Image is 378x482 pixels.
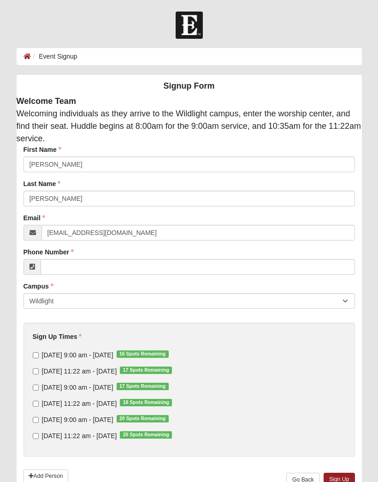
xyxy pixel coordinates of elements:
[10,95,369,145] div: Welcoming individuals as they arrive to the Wildlight campus, enter the worship center, and find ...
[24,145,61,154] label: First Name
[24,179,61,188] label: Last Name
[33,385,39,391] input: [DATE] 9:00 am - [DATE]17 Spots Remaining
[17,96,76,106] strong: Welcome Team
[120,431,172,439] span: 20 Spots Remaining
[176,12,203,39] img: Church of Eleven22 Logo
[42,400,117,407] span: [DATE] 11:22 am - [DATE]
[33,368,39,374] input: [DATE] 11:22 am - [DATE]17 Spots Remaining
[120,367,172,374] span: 17 Spots Remaining
[42,368,117,375] span: [DATE] 11:22 am - [DATE]
[117,383,169,390] span: 17 Spots Remaining
[24,247,74,257] label: Phone Number
[33,417,39,423] input: [DATE] 9:00 am - [DATE]20 Spots Remaining
[42,351,113,359] span: [DATE] 9:00 am - [DATE]
[117,415,169,422] span: 20 Spots Remaining
[24,213,45,223] label: Email
[42,384,113,391] span: [DATE] 9:00 am - [DATE]
[42,432,117,440] span: [DATE] 11:22 am - [DATE]
[31,52,77,61] li: Event Signup
[33,401,39,407] input: [DATE] 11:22 am - [DATE]18 Spots Remaining
[120,399,172,406] span: 18 Spots Remaining
[117,350,169,358] span: 16 Spots Remaining
[42,416,113,423] span: [DATE] 9:00 am - [DATE]
[33,332,82,341] label: Sign Up Times
[33,433,39,439] input: [DATE] 11:22 am - [DATE]20 Spots Remaining
[33,352,39,358] input: [DATE] 9:00 am - [DATE]16 Spots Remaining
[17,81,362,91] h4: Signup Form
[24,282,53,291] label: Campus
